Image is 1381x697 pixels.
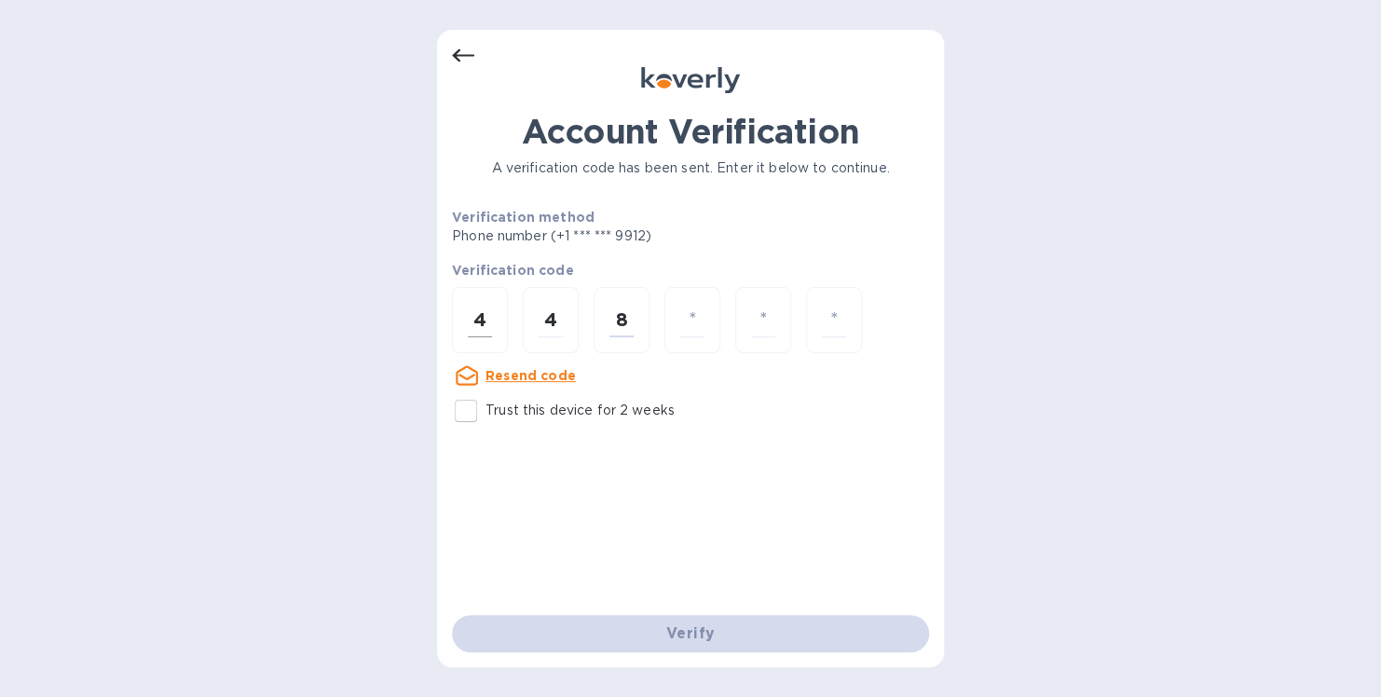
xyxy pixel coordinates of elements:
p: Phone number (+1 *** *** 9912) [452,226,794,246]
h1: Account Verification [452,112,929,151]
p: A verification code has been sent. Enter it below to continue. [452,158,929,178]
p: Verification code [452,261,929,280]
u: Resend code [485,368,576,383]
b: Verification method [452,210,595,225]
p: Trust this device for 2 weeks [485,401,675,420]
